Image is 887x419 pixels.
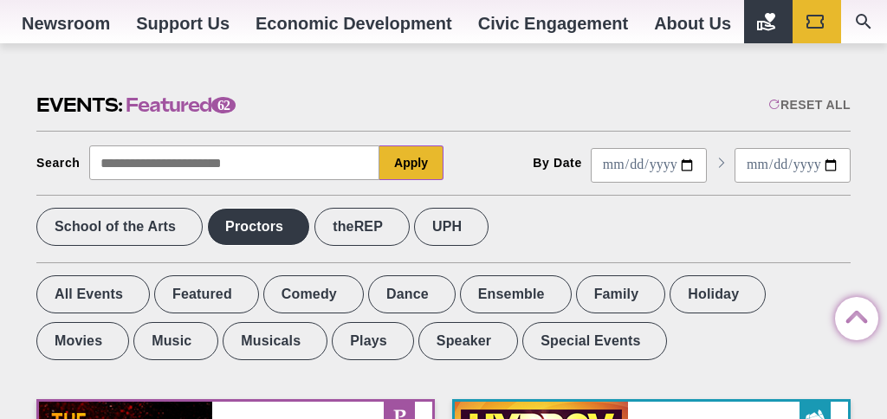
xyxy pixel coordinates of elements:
[314,208,410,246] label: theREP
[263,275,364,313] label: Comedy
[133,322,218,360] label: Music
[368,275,456,313] label: Dance
[835,298,870,332] a: Back to Top
[332,322,414,360] label: Plays
[576,275,666,313] label: Family
[533,156,582,170] div: By Date
[414,208,489,246] label: UPH
[36,322,129,360] label: Movies
[126,92,236,119] span: Featured
[36,275,150,313] label: All Events
[418,322,518,360] label: Speaker
[379,145,443,180] button: Apply
[36,92,236,119] h2: Events:
[522,322,667,360] label: Special Events
[768,98,851,112] div: Reset All
[460,275,572,313] label: Ensemble
[36,156,81,170] div: Search
[670,275,766,313] label: Holiday
[211,97,236,113] span: 62
[154,275,259,313] label: Featured
[223,322,327,360] label: Musicals
[207,208,310,246] label: Proctors
[36,208,203,246] label: School of the Arts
